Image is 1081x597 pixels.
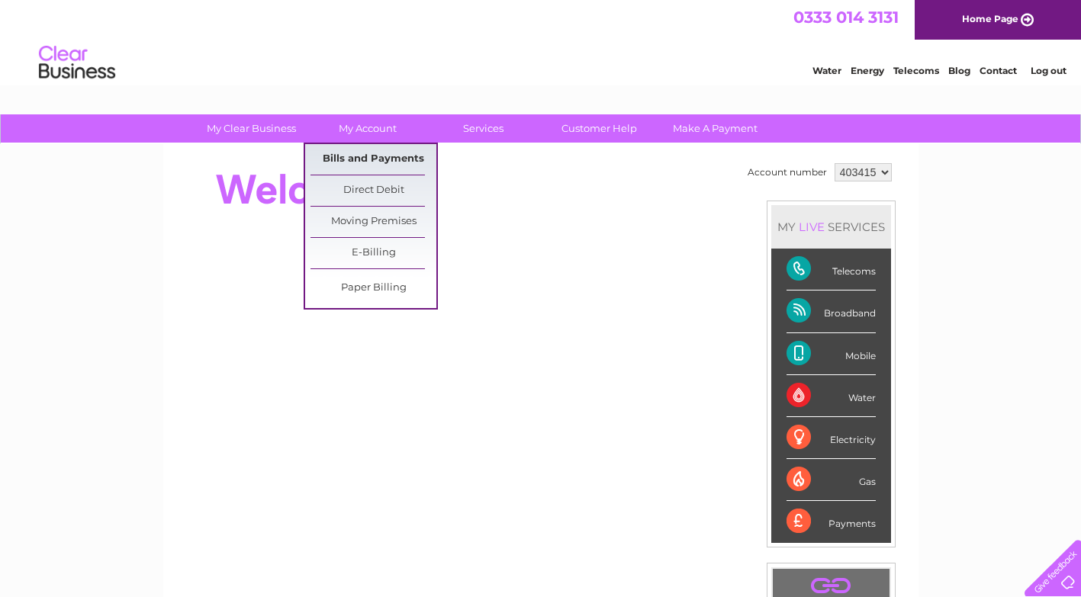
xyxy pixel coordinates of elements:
[188,114,314,143] a: My Clear Business
[787,375,876,417] div: Water
[536,114,662,143] a: Customer Help
[787,290,876,332] div: Broadband
[304,114,430,143] a: My Account
[181,8,902,74] div: Clear Business is a trading name of Verastar Limited (registered in [GEOGRAPHIC_DATA] No. 3667643...
[771,205,891,249] div: MY SERVICES
[420,114,546,143] a: Services
[652,114,778,143] a: Make A Payment
[310,273,436,303] a: Paper Billing
[1031,65,1067,76] a: Log out
[787,417,876,459] div: Electricity
[948,65,970,76] a: Blog
[851,65,884,76] a: Energy
[980,65,1017,76] a: Contact
[793,8,899,27] a: 0333 014 3131
[787,333,876,375] div: Mobile
[796,220,828,234] div: LIVE
[787,459,876,501] div: Gas
[787,249,876,290] div: Telecoms
[744,159,831,185] td: Account number
[787,501,876,542] div: Payments
[812,65,841,76] a: Water
[310,175,436,206] a: Direct Debit
[893,65,939,76] a: Telecoms
[310,238,436,268] a: E-Billing
[310,144,436,175] a: Bills and Payments
[310,207,436,237] a: Moving Premises
[38,40,116,86] img: logo.png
